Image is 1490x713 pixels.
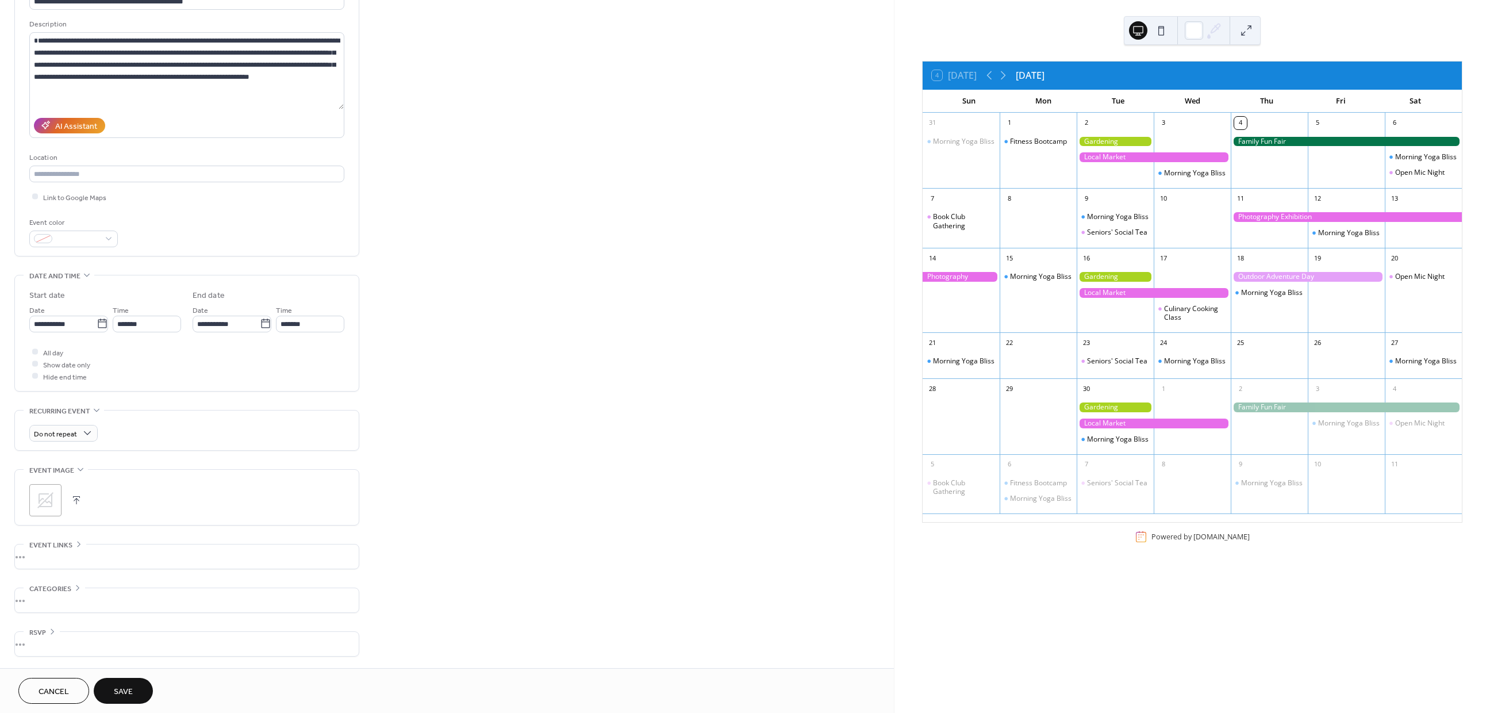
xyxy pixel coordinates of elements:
span: All day [43,347,63,359]
div: End date [193,290,225,302]
span: RSVP [29,627,46,639]
div: Outdoor Adventure Day [1231,272,1385,282]
div: 23 [1080,336,1093,349]
div: Morning Yoga Bliss [1164,168,1226,178]
div: Morning Yoga Bliss [1241,478,1303,488]
div: Seniors' Social Tea [1087,478,1147,488]
div: Event color [29,217,116,229]
div: 11 [1388,458,1401,471]
div: Gardening Workshop [1077,402,1154,412]
div: ••• [15,545,359,569]
span: Date and time [29,270,80,282]
span: Time [276,304,292,316]
div: Open Mic Night [1395,272,1445,281]
div: Morning Yoga Bliss [1308,228,1385,237]
span: Save [114,686,133,698]
div: Book Club Gathering [923,478,1000,496]
div: Local Market [1077,288,1231,298]
div: Local Market [1077,419,1231,428]
div: Fitness Bootcamp [1000,137,1077,146]
div: 7 [1080,458,1093,471]
div: Gardening Workshop [1077,272,1154,282]
div: Seniors' Social Tea [1077,228,1154,237]
div: 30 [1080,382,1093,395]
div: Family Fun Fair [1231,137,1462,147]
div: Description [29,18,342,30]
div: 25 [1234,336,1247,349]
button: AI Assistant [34,118,105,133]
div: Morning Yoga Bliss [1154,168,1231,178]
span: Categories [29,583,71,595]
span: Link to Google Maps [43,191,106,204]
div: 2 [1234,382,1247,395]
div: Morning Yoga Bliss [1318,419,1380,428]
div: 27 [1388,336,1401,349]
div: 29 [1003,382,1016,395]
div: Morning Yoga Bliss [1385,152,1462,162]
div: AI Assistant [55,120,97,132]
div: Morning Yoga Bliss [1164,356,1226,366]
div: Photography Exhibition [923,272,1000,282]
div: 8 [1003,192,1016,205]
div: Tue [1081,90,1155,113]
div: Morning Yoga Bliss [1087,212,1149,221]
div: 1 [1157,382,1170,395]
div: Morning Yoga Bliss [923,356,1000,366]
div: 7 [926,192,939,205]
div: Wed [1155,90,1229,113]
div: Open Mic Night [1395,168,1445,177]
span: Recurring event [29,405,90,417]
div: ; [29,484,62,516]
span: Do not repeat [34,427,77,440]
div: 5 [926,458,939,471]
div: 6 [1003,458,1016,471]
span: Event links [29,539,72,551]
div: Gardening Workshop [1077,137,1154,147]
div: 8 [1157,458,1170,471]
div: 31 [926,117,939,129]
div: 6 [1388,117,1401,129]
div: 9 [1234,458,1247,471]
div: 10 [1311,458,1324,471]
div: Open Mic Night [1385,168,1462,177]
div: Thu [1230,90,1304,113]
div: 17 [1157,252,1170,264]
div: ••• [15,632,359,656]
div: 16 [1080,252,1093,264]
span: Hide end time [43,371,87,383]
div: Morning Yoga Bliss [1241,288,1303,297]
div: 21 [926,336,939,349]
div: Fitness Bootcamp [1010,478,1067,488]
div: ••• [15,588,359,612]
div: Morning Yoga Bliss [1385,356,1462,366]
div: 9 [1080,192,1093,205]
div: Morning Yoga Bliss [1395,356,1457,366]
div: Morning Yoga Bliss [1000,272,1077,281]
div: [DATE] [1016,68,1044,82]
div: Culinary Cooking Class [1164,304,1226,322]
div: Photography Exhibition [1231,212,1462,222]
div: 5 [1311,117,1324,129]
div: Seniors' Social Tea [1077,478,1154,488]
div: Morning Yoga Bliss [1395,152,1457,162]
div: Book Club Gathering [933,212,995,230]
div: 22 [1003,336,1016,349]
div: 15 [1003,252,1016,264]
div: Sun [932,90,1006,113]
div: Morning Yoga Bliss [923,137,1000,146]
button: Cancel [18,678,89,704]
div: 4 [1234,117,1247,129]
div: 11 [1234,192,1247,205]
div: 19 [1311,252,1324,264]
div: Open Mic Night [1385,272,1462,281]
div: Morning Yoga Bliss [1154,356,1231,366]
div: Morning Yoga Bliss [933,356,994,366]
div: Morning Yoga Bliss [933,137,994,146]
span: Event image [29,465,74,477]
div: Morning Yoga Bliss [1077,212,1154,221]
div: Open Mic Night [1385,419,1462,428]
span: Show date only [43,359,90,371]
span: Date [193,304,208,316]
div: 12 [1311,192,1324,205]
a: [DOMAIN_NAME] [1193,532,1250,542]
